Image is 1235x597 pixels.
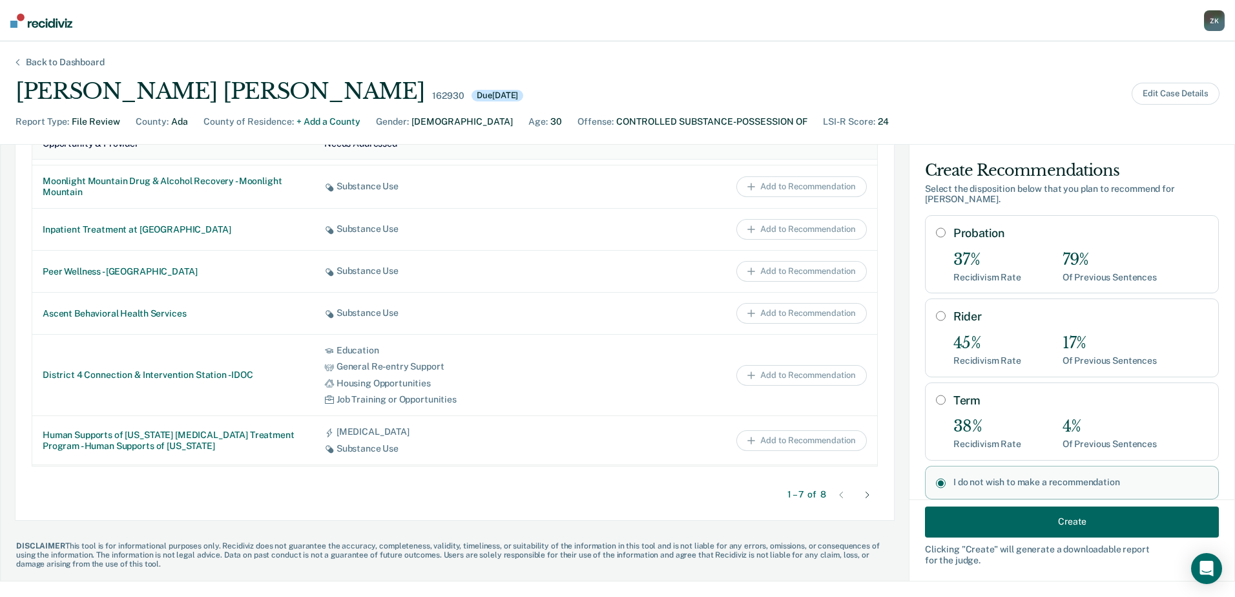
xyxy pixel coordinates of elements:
[925,543,1219,565] div: Clicking " Create " will generate a downloadable report for the judge.
[925,160,1219,180] div: Create Recommendations
[324,443,585,454] div: Substance Use
[10,57,120,68] div: Back to Dashboard
[324,426,585,437] div: [MEDICAL_DATA]
[953,476,1208,487] label: I do not wish to make a recommendation
[16,115,69,129] div: Report Type :
[736,430,867,451] button: Add to Recommendation
[72,115,120,129] div: File Review
[1,541,909,569] div: This tool is for informational purposes only. Recidiviz does not guarantee the accuracy, complete...
[43,266,304,277] div: Peer Wellness - [GEOGRAPHIC_DATA]
[1063,439,1157,450] div: Of Previous Sentences
[1204,10,1225,31] button: ZK
[324,361,585,372] div: General Re-entry Support
[577,115,614,129] div: Offense :
[953,355,1021,366] div: Recidivism Rate
[736,176,867,197] button: Add to Recommendation
[1191,553,1222,584] div: Open Intercom Messenger
[43,224,304,235] div: Inpatient Treatment at [GEOGRAPHIC_DATA]
[736,303,867,324] button: Add to Recommendation
[953,309,1208,324] label: Rider
[953,271,1021,282] div: Recidivism Rate
[432,90,464,101] div: 162930
[1132,83,1219,105] button: Edit Case Details
[736,219,867,240] button: Add to Recommendation
[16,541,65,550] span: DISCLAIMER
[16,78,424,105] div: [PERSON_NAME] [PERSON_NAME]
[10,14,72,28] img: Recidiviz
[953,439,1021,450] div: Recidivism Rate
[324,345,585,356] div: Education
[324,308,585,319] div: Substance Use
[43,308,304,319] div: Ascent Behavioral Health Services
[324,394,585,405] div: Job Training or Opportunities
[203,115,294,129] div: County of Residence :
[376,115,409,129] div: Gender :
[324,224,585,235] div: Substance Use
[324,378,585,389] div: Housing Opportunities
[953,334,1021,353] div: 45%
[807,489,816,500] span: of
[43,176,304,198] div: Moonlight Mountain Drug & Alcohol Recovery - Moonlight Mountain
[411,115,513,129] div: [DEMOGRAPHIC_DATA]
[616,115,807,129] div: CONTROLLED SUBSTANCE-POSSESSION OF
[953,226,1208,240] label: Probation
[1063,417,1157,436] div: 4%
[136,115,169,129] div: County :
[1063,271,1157,282] div: Of Previous Sentences
[736,261,867,282] button: Add to Recommendation
[787,489,826,500] div: 1 – 7 8
[472,90,523,101] div: Due [DATE]
[1063,251,1157,269] div: 79%
[953,251,1021,269] div: 37%
[953,393,1208,407] label: Term
[43,430,304,452] div: Human Supports of [US_STATE] [MEDICAL_DATA] Treatment Program - Human Supports of [US_STATE]
[1063,334,1157,353] div: 17%
[324,266,585,277] div: Substance Use
[171,115,188,129] div: Ada
[925,506,1219,537] button: Create
[1063,355,1157,366] div: Of Previous Sentences
[736,365,867,386] button: Add to Recommendation
[823,115,875,129] div: LSI-R Score :
[43,370,304,381] div: District 4 Connection & Intervention Station - IDOC
[550,115,562,129] div: 30
[324,181,585,192] div: Substance Use
[878,115,889,129] div: 24
[953,417,1021,436] div: 38%
[528,115,548,129] div: Age :
[296,115,360,129] div: + Add a County
[1204,10,1225,31] div: Z K
[925,183,1219,205] div: Select the disposition below that you plan to recommend for [PERSON_NAME] .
